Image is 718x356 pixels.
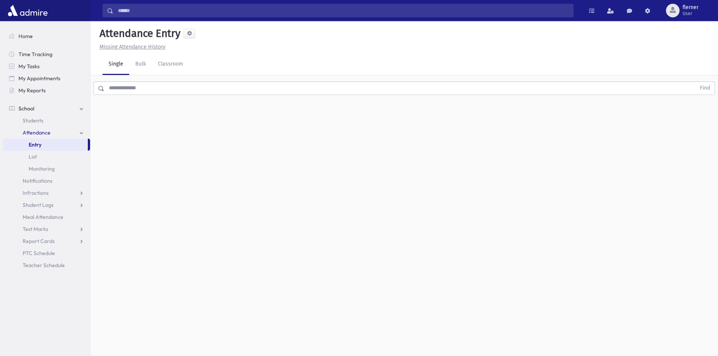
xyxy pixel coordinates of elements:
span: Student Logs [23,202,54,208]
span: Report Cards [23,238,55,244]
a: Test Marks [3,223,90,235]
span: Teacher Schedule [23,262,65,269]
a: My Appointments [3,72,90,84]
a: Missing Attendance History [96,44,165,50]
a: PTC Schedule [3,247,90,259]
a: My Reports [3,84,90,96]
a: Attendance [3,127,90,139]
span: Test Marks [23,226,48,232]
a: Monitoring [3,163,90,175]
span: Home [18,33,33,40]
span: My Reports [18,87,46,94]
a: Teacher Schedule [3,259,90,271]
span: User [683,11,698,17]
img: AdmirePro [6,3,49,18]
a: My Tasks [3,60,90,72]
a: Classroom [152,54,189,75]
button: Find [695,82,715,95]
a: Report Cards [3,235,90,247]
a: Students [3,115,90,127]
a: Single [103,54,129,75]
span: Attendance [23,129,51,136]
span: Time Tracking [18,51,52,58]
span: Notifications [23,177,52,184]
span: Meal Attendance [23,214,63,220]
span: flerner [683,5,698,11]
span: Infractions [23,189,49,196]
a: Entry [3,139,88,151]
span: Students [23,117,43,124]
a: School [3,102,90,115]
a: List [3,151,90,163]
a: Infractions [3,187,90,199]
h5: Attendance Entry [96,27,181,40]
a: Bulk [129,54,152,75]
span: List [29,153,37,160]
a: Notifications [3,175,90,187]
span: PTC Schedule [23,250,55,257]
u: Missing Attendance History [100,44,165,50]
a: Time Tracking [3,48,90,60]
span: Entry [29,141,41,148]
span: My Tasks [18,63,40,70]
span: My Appointments [18,75,60,82]
span: Monitoring [29,165,55,172]
span: School [18,105,34,112]
input: Search [113,4,573,17]
a: Home [3,30,90,42]
a: Meal Attendance [3,211,90,223]
a: Student Logs [3,199,90,211]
